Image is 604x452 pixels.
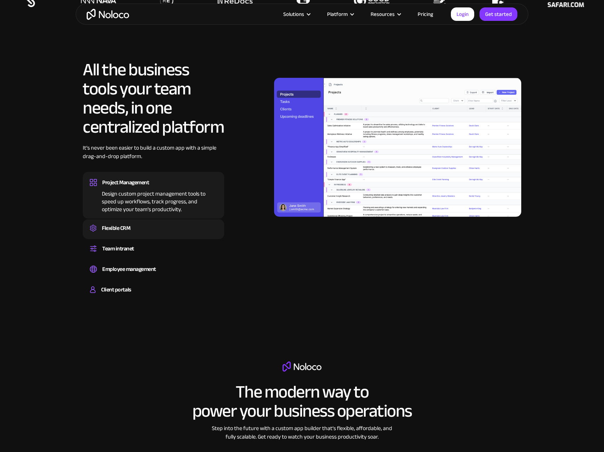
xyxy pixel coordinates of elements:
[409,10,442,19] a: Pricing
[102,177,149,188] div: Project Management
[90,188,217,213] div: Design custom project management tools to speed up workflows, track progress, and optimize your t...
[90,274,217,277] div: Easily manage employee information, track performance, and handle HR tasks from a single platform.
[192,382,412,421] h2: The modern way to power your business operations
[90,254,217,256] div: Set up a central space for your team to collaborate, share information, and stay up to date on co...
[274,10,318,19] div: Solutions
[102,243,134,254] div: Team intranet
[451,7,474,21] a: Login
[362,10,409,19] div: Resources
[90,233,217,236] div: Create a custom CRM that you can adapt to your business’s needs, centralize your workflows, and m...
[371,10,395,19] div: Resources
[102,264,156,274] div: Employee management
[83,144,224,171] div: It’s never been easier to build a custom app with a simple drag-and-drop platform.
[327,10,348,19] div: Platform
[318,10,362,19] div: Platform
[283,10,304,19] div: Solutions
[87,9,129,20] a: home
[480,7,517,21] a: Get started
[102,223,130,233] div: Flexible CRM
[101,284,131,295] div: Client portals
[83,60,224,137] h2: All the business tools your team needs, in one centralized platform
[208,424,396,441] div: Step into the future with a custom app builder that’s flexible, affordable, and fully scalable. G...
[90,295,217,297] div: Build a secure, fully-branded, and personalized client portal that lets your customers self-serve.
